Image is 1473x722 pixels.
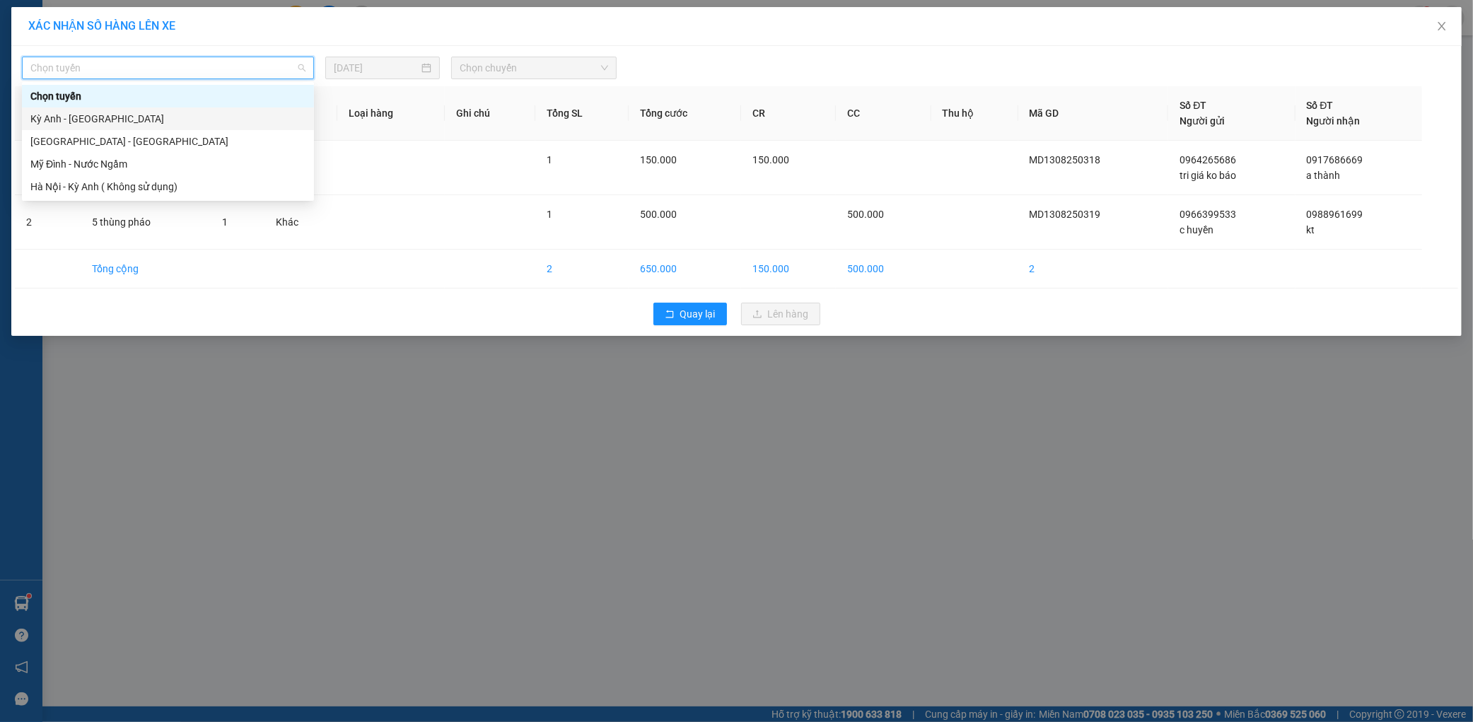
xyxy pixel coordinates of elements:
[665,309,675,320] span: rollback
[15,195,81,250] td: 2
[445,86,535,141] th: Ghi chú
[1180,224,1213,235] span: c huyền
[22,153,314,175] div: Mỹ Đình - Nước Ngầm
[653,303,727,325] button: rollbackQuay lại
[28,19,175,33] span: XÁC NHẬN SỐ HÀNG LÊN XE
[1307,209,1363,220] span: 0988961699
[1180,209,1236,220] span: 0966399533
[640,154,677,165] span: 150.000
[1018,86,1169,141] th: Mã GD
[1018,250,1169,289] td: 2
[741,86,836,141] th: CR
[547,209,552,220] span: 1
[741,250,836,289] td: 150.000
[836,86,931,141] th: CC
[741,303,820,325] button: uploadLên hàng
[30,111,305,127] div: Kỳ Anh - [GEOGRAPHIC_DATA]
[22,175,314,198] div: Hà Nội - Kỳ Anh ( Không sử dụng)
[337,86,445,141] th: Loại hàng
[15,86,81,141] th: STT
[547,154,552,165] span: 1
[1180,100,1206,111] span: Số ĐT
[1307,100,1334,111] span: Số ĐT
[30,179,305,194] div: Hà Nội - Kỳ Anh ( Không sử dụng)
[148,83,254,112] div: Nhận: Văn phòng Kỳ Anh
[83,59,180,75] text: MD1308250318
[1030,209,1101,220] span: MD1308250319
[1436,21,1448,32] span: close
[334,60,419,76] input: 13/08/2025
[30,134,305,149] div: [GEOGRAPHIC_DATA] - [GEOGRAPHIC_DATA]
[264,195,337,250] td: Khác
[1180,115,1225,127] span: Người gửi
[931,86,1018,141] th: Thu hộ
[11,83,141,112] div: Gửi: VP [GEOGRAPHIC_DATA]
[22,107,314,130] div: Kỳ Anh - Hà Nội
[30,156,305,172] div: Mỹ Đình - Nước Ngầm
[81,250,211,289] td: Tổng cộng
[629,86,740,141] th: Tổng cước
[535,250,629,289] td: 2
[22,130,314,153] div: Hà Nội - Kỳ Anh
[81,195,211,250] td: 5 thùng pháo
[15,141,81,195] td: 1
[22,85,314,107] div: Chọn tuyến
[1030,154,1101,165] span: MD1308250318
[640,209,677,220] span: 500.000
[629,250,740,289] td: 650.000
[836,250,931,289] td: 500.000
[30,88,305,104] div: Chọn tuyến
[1180,170,1236,181] span: tri giá ko báo
[30,57,305,78] span: Chọn tuyến
[1307,115,1361,127] span: Người nhận
[460,57,608,78] span: Chọn chuyến
[1180,154,1236,165] span: 0964265686
[1307,154,1363,165] span: 0917686669
[847,209,884,220] span: 500.000
[1307,224,1315,235] span: kt
[1307,170,1341,181] span: a thành
[1422,7,1462,47] button: Close
[680,306,716,322] span: Quay lại
[535,86,629,141] th: Tổng SL
[752,154,789,165] span: 150.000
[222,216,228,228] span: 1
